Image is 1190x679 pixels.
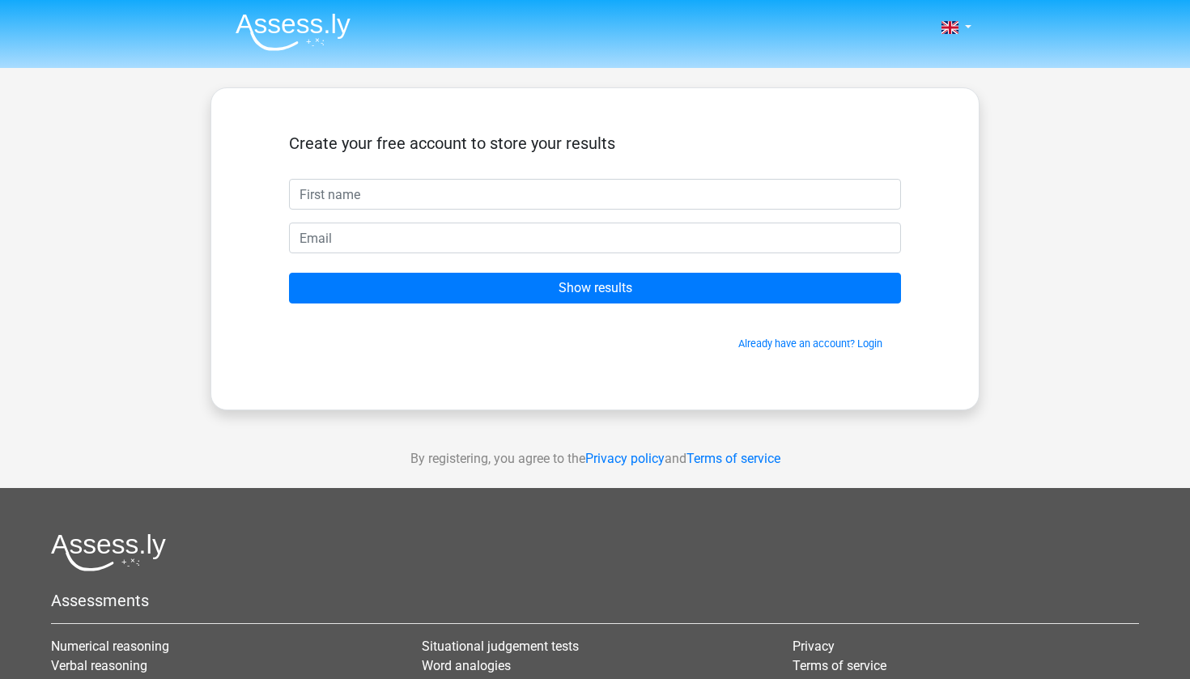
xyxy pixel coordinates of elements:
[422,658,511,673] a: Word analogies
[585,451,665,466] a: Privacy policy
[236,13,351,51] img: Assessly
[51,639,169,654] a: Numerical reasoning
[51,533,166,571] img: Assessly logo
[51,658,147,673] a: Verbal reasoning
[686,451,780,466] a: Terms of service
[793,639,835,654] a: Privacy
[289,223,901,253] input: Email
[422,639,579,654] a: Situational judgement tests
[738,337,882,350] a: Already have an account? Login
[289,134,901,153] h5: Create your free account to store your results
[51,591,1139,610] h5: Assessments
[289,273,901,303] input: Show results
[289,179,901,210] input: First name
[793,658,886,673] a: Terms of service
